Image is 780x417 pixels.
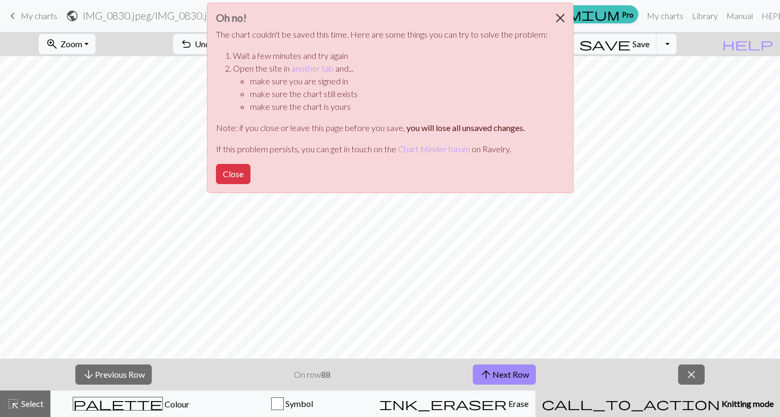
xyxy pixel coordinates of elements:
span: ink_eraser [379,396,507,411]
button: Symbol [212,390,373,417]
p: Note: if you close or leave this page before you save, [216,121,548,134]
strong: 88 [321,369,331,379]
span: Knitting mode [720,398,774,409]
span: palette [73,396,162,411]
button: Previous Row [75,364,152,385]
span: highlight_alt [7,396,20,411]
button: Colour [50,390,212,417]
span: Colour [163,399,189,409]
a: Chart Minder forum [398,144,470,154]
li: make sure the chart is yours [250,100,548,113]
button: Next Row [473,364,536,385]
strong: you will lose all unsaved changes. [406,123,525,133]
p: The chart couldn't be saved this time. Here are some things you can try to solve the problem: [216,28,548,41]
span: Symbol [284,398,313,409]
a: another tab [291,63,334,73]
span: arrow_downward [82,367,95,382]
span: Select [20,398,44,409]
button: Erase [372,390,535,417]
span: close [685,367,698,382]
p: On row [294,368,331,381]
span: Erase [507,398,528,409]
span: call_to_action [542,396,720,411]
li: Open the site in and... [233,62,548,113]
button: Close [216,164,250,184]
p: If this problem persists, you can get in touch on the on Ravelry. [216,143,548,155]
li: make sure the chart still exists [250,88,548,100]
li: Wait a few minutes and try again [233,49,548,62]
h3: Oh no! [216,12,548,24]
span: arrow_upward [480,367,492,382]
button: Close [548,3,573,33]
button: Knitting mode [535,390,780,417]
li: make sure you are signed in [250,75,548,88]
